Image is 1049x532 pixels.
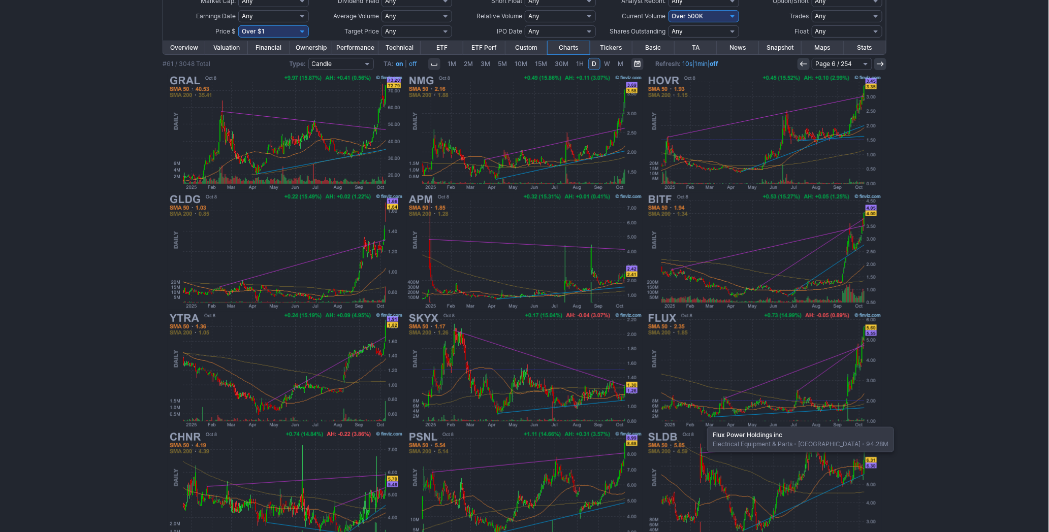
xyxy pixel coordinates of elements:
[163,41,205,54] a: Overview
[290,60,306,68] b: Type:
[759,41,801,54] a: Snapshot
[481,60,491,68] span: 3M
[844,41,886,54] a: Stats
[463,41,505,54] a: ETF Perf
[476,12,522,20] span: Relative Volume
[610,27,666,35] span: Shares Outstanding
[590,41,632,54] a: Tickers
[792,440,798,448] span: •
[601,58,614,70] a: W
[656,60,681,68] b: Refresh:
[248,41,290,54] a: Financial
[406,192,644,311] img: APM - Aptorum Group Ltd - Stock Price Chart
[495,58,511,70] a: 5M
[505,41,548,54] a: Custom
[406,311,644,429] img: SKYX - SKYX Platforms Corp - Stock Price Chart
[461,58,477,70] a: 2M
[167,311,404,429] img: YTRA - Yatra Online Inc - Stock Price Chart
[618,60,624,68] span: M
[795,27,809,35] span: Float
[290,41,332,54] a: Ownership
[615,58,627,70] a: M
[717,41,759,54] a: News
[167,192,404,311] img: GLDG - GoldMining Inc - Stock Price Chart
[675,41,717,54] a: TA
[535,60,548,68] span: 15M
[622,12,666,20] span: Current Volume
[444,58,460,70] a: 1M
[497,27,522,35] span: IPO Date
[498,60,507,68] span: 5M
[605,60,611,68] span: W
[384,60,394,68] b: TA:
[205,41,247,54] a: Valuation
[196,12,236,20] span: Earnings Date
[555,60,569,68] span: 30M
[406,73,644,192] img: NMG - Nouveau Monde Graphite Inc - Stock Price Chart
[645,73,883,192] img: HOVR - New Horizon Aircraft Ltd - Stock Price Chart
[409,60,417,68] a: off
[695,60,708,68] a: 1min
[332,41,378,54] a: Performance
[478,58,494,70] a: 3M
[713,431,782,439] b: Flux Power Holdings inc
[396,60,403,68] a: on
[802,41,844,54] a: Maps
[645,311,883,429] img: FLUX - Flux Power Holdings inc - Stock Price Chart
[428,58,440,70] button: Interval
[344,27,379,35] span: Target Price
[163,59,210,69] div: #61 / 3048 Total
[333,12,379,20] span: Average Volume
[861,440,866,448] span: •
[577,60,584,68] span: 1H
[532,58,551,70] a: 15M
[631,58,644,70] button: Range
[645,192,883,311] img: BITF - Bitfarms Ltd - Stock Price Chart
[710,60,719,68] a: off
[421,41,463,54] a: ETF
[592,60,596,68] span: D
[573,58,588,70] a: 1H
[167,73,404,192] img: GRAL - GRAIL Inc - Stock Price Chart
[378,41,421,54] a: Technical
[405,60,407,68] span: |
[464,60,473,68] span: 2M
[552,58,573,70] a: 30M
[656,59,719,69] span: | |
[588,58,600,70] a: D
[790,12,809,20] span: Trades
[632,41,675,54] a: Basic
[448,60,457,68] span: 1M
[515,60,528,68] span: 10M
[683,60,693,68] a: 10s
[512,58,531,70] a: 10M
[215,27,236,35] span: Price $
[548,41,590,54] a: Charts
[707,427,894,452] div: Electrical Equipment & Parts [GEOGRAPHIC_DATA] 94.28M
